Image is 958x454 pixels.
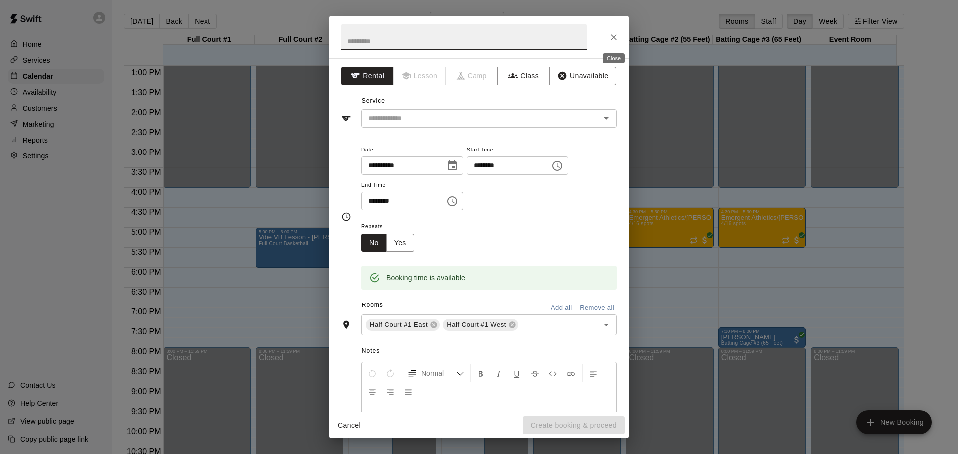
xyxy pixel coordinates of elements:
[382,364,399,382] button: Redo
[442,191,462,211] button: Choose time, selected time is 7:15 PM
[443,320,510,330] span: Half Court #1 West
[473,364,489,382] button: Format Bold
[403,364,468,382] button: Formatting Options
[382,382,399,400] button: Right Align
[577,301,617,316] button: Remove all
[362,302,383,308] span: Rooms
[490,364,507,382] button: Format Italics
[386,269,465,287] div: Booking time is available
[341,113,351,123] svg: Service
[386,234,414,252] button: Yes
[361,220,422,234] span: Repeats
[394,67,446,85] span: Lessons must be created in the Services page first
[341,320,351,330] svg: Rooms
[361,234,414,252] div: outlined button group
[446,67,498,85] span: Camps can only be created in the Services page
[400,382,417,400] button: Justify Align
[341,212,351,222] svg: Timing
[508,364,525,382] button: Format Underline
[599,318,613,332] button: Open
[544,364,561,382] button: Insert Code
[585,364,602,382] button: Left Align
[333,416,365,435] button: Cancel
[364,364,381,382] button: Undo
[526,364,543,382] button: Format Strikethrough
[366,319,440,331] div: Half Court #1 East
[362,97,385,104] span: Service
[547,156,567,176] button: Choose time, selected time is 6:45 PM
[497,67,550,85] button: Class
[605,28,623,46] button: Close
[603,53,625,63] div: Close
[366,320,432,330] span: Half Court #1 East
[442,156,462,176] button: Choose date, selected date is Oct 15, 2025
[361,179,463,192] span: End Time
[467,144,568,157] span: Start Time
[364,382,381,400] button: Center Align
[545,301,577,316] button: Add all
[443,319,518,331] div: Half Court #1 West
[562,364,579,382] button: Insert Link
[599,111,613,125] button: Open
[361,234,387,252] button: No
[362,343,617,359] span: Notes
[361,144,463,157] span: Date
[341,67,394,85] button: Rental
[549,67,616,85] button: Unavailable
[421,368,456,378] span: Normal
